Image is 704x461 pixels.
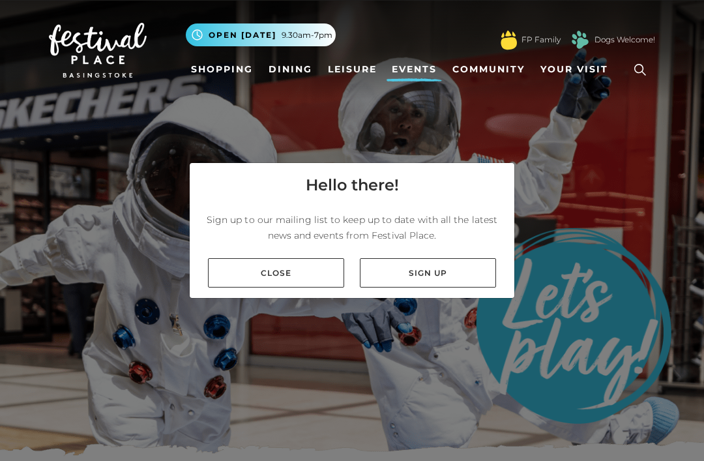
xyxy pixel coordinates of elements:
[186,57,258,82] a: Shopping
[282,29,332,41] span: 9.30am-7pm
[208,258,344,288] a: Close
[186,23,336,46] button: Open [DATE] 9.30am-7pm
[323,57,382,82] a: Leisure
[49,23,147,78] img: Festival Place Logo
[387,57,442,82] a: Events
[540,63,608,76] span: Your Visit
[447,57,530,82] a: Community
[263,57,317,82] a: Dining
[594,34,655,46] a: Dogs Welcome!
[200,212,504,243] p: Sign up to our mailing list to keep up to date with all the latest news and events from Festival ...
[360,258,496,288] a: Sign up
[306,173,399,197] h4: Hello there!
[521,34,561,46] a: FP Family
[209,29,276,41] span: Open [DATE]
[535,57,620,82] a: Your Visit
